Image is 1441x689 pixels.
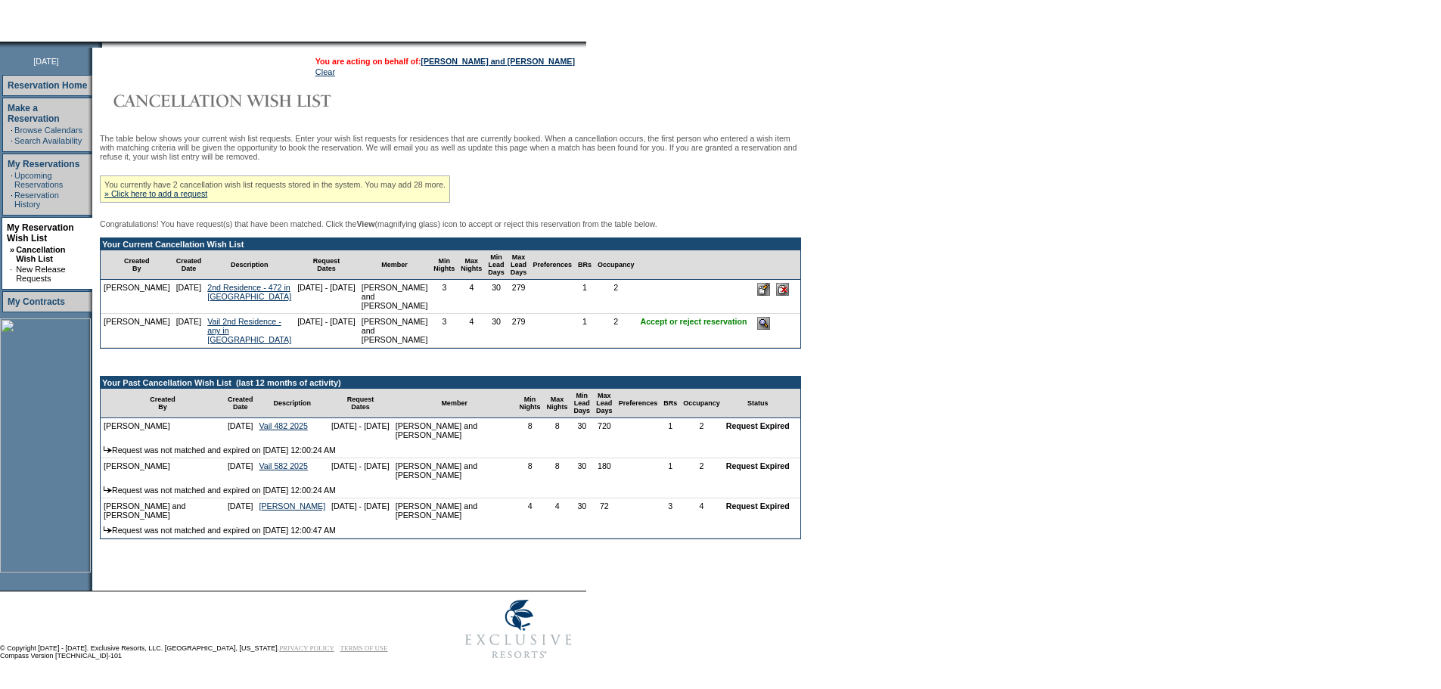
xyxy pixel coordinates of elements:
a: Vail 582 2025 [259,461,307,470]
a: 2nd Residence - 472 in [GEOGRAPHIC_DATA] [207,283,291,301]
td: · [11,126,13,135]
a: Browse Calendars [14,126,82,135]
nobr: Request Expired [726,461,790,470]
b: » [10,245,14,254]
td: Max Lead Days [508,250,530,280]
td: 1 [575,280,595,314]
nobr: [DATE] - [DATE] [331,421,390,430]
b: View [356,219,374,228]
a: Search Availability [14,136,82,145]
td: 1 [575,314,595,348]
td: 8 [544,418,571,442]
div: The table below shows your current wish list requests. Enter your wish list requests for residenc... [100,134,801,557]
td: 30 [571,498,594,523]
a: PRIVACY POLICY [279,644,334,652]
td: Max Lead Days [593,389,616,418]
td: 279 [508,280,530,314]
td: Created By [101,250,173,280]
input: Accept or Reject this Reservation [757,317,770,330]
td: Request Dates [328,389,393,418]
a: » Click here to add a request [104,189,207,198]
a: Make a Reservation [8,103,60,124]
span: [DATE] [33,57,59,66]
td: 3 [430,314,458,348]
td: Your Current Cancellation Wish List [101,238,800,250]
img: blank.gif [102,42,104,48]
td: Max Nights [458,250,485,280]
nobr: [DATE] - [DATE] [331,501,390,511]
td: Created Date [225,389,256,418]
td: 4 [680,498,723,523]
td: Description [204,250,294,280]
td: 2 [680,418,723,442]
td: 279 [508,314,530,348]
td: [DATE] [173,280,205,314]
td: 2 [595,280,638,314]
td: 8 [517,418,544,442]
a: My Reservations [8,159,79,169]
td: 8 [544,458,571,483]
td: 30 [571,458,594,483]
td: Description [256,389,328,418]
a: New Release Requests [16,265,65,283]
nobr: Request Expired [726,421,790,430]
td: 30 [485,280,508,314]
td: [PERSON_NAME] [101,314,173,348]
td: Min Nights [430,250,458,280]
td: Occupancy [595,250,638,280]
td: · [11,191,13,209]
td: Preferences [616,389,661,418]
td: 2 [595,314,638,348]
a: Reservation History [14,191,59,209]
td: Status [723,389,793,418]
td: [DATE] [173,314,205,348]
td: 72 [593,498,616,523]
td: Request was not matched and expired on [DATE] 12:00:24 AM [101,442,800,458]
td: · [10,265,14,283]
td: BRs [575,250,595,280]
img: Exclusive Resorts [451,591,586,667]
a: Vail 482 2025 [259,421,307,430]
td: 30 [485,314,508,348]
td: Member [359,250,431,280]
a: Clear [315,67,335,76]
div: You currently have 2 cancellation wish list requests stored in the system. You may add 28 more. [100,175,450,203]
span: You are acting on behalf of: [315,57,575,66]
td: · [11,136,13,145]
td: [PERSON_NAME] and [PERSON_NAME] [393,498,517,523]
td: [PERSON_NAME] and [PERSON_NAME] [359,314,431,348]
td: [PERSON_NAME] [101,458,225,483]
a: Cancellation Wish List [16,245,65,263]
a: TERMS OF USE [340,644,388,652]
td: Request was not matched and expired on [DATE] 12:00:24 AM [101,483,800,498]
img: arrow.gif [104,526,112,533]
td: Preferences [530,250,575,280]
img: arrow.gif [104,486,112,493]
td: Created Date [173,250,205,280]
td: [PERSON_NAME] and [PERSON_NAME] [393,458,517,483]
nobr: [DATE] - [DATE] [331,461,390,470]
td: Request was not matched and expired on [DATE] 12:00:47 AM [101,523,800,538]
td: [PERSON_NAME] and [PERSON_NAME] [101,498,225,523]
img: promoShadowLeftCorner.gif [97,42,102,48]
td: Min Nights [517,389,544,418]
td: [DATE] [225,418,256,442]
a: Reservation Home [8,80,87,91]
td: 4 [458,280,485,314]
td: 3 [660,498,680,523]
td: Occupancy [680,389,723,418]
td: Max Nights [544,389,571,418]
td: 1 [660,418,680,442]
nobr: [DATE] - [DATE] [297,317,356,326]
img: arrow.gif [104,446,112,453]
nobr: Request Expired [726,501,790,511]
td: [PERSON_NAME] and [PERSON_NAME] [359,280,431,314]
td: [DATE] [225,458,256,483]
nobr: [DATE] - [DATE] [297,283,356,292]
a: My Reservation Wish List [7,222,74,244]
a: Vail 2nd Residence - any in [GEOGRAPHIC_DATA] [207,317,291,344]
input: Delete this Request [776,283,789,296]
td: 8 [517,458,544,483]
td: [PERSON_NAME] and [PERSON_NAME] [393,418,517,442]
td: 4 [517,498,544,523]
